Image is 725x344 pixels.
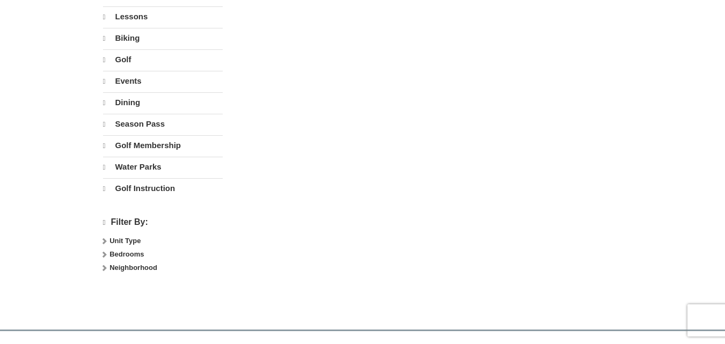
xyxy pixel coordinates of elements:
[103,28,223,48] a: Biking
[109,250,144,258] strong: Bedrooms
[103,157,223,177] a: Water Parks
[103,49,223,70] a: Golf
[103,135,223,156] a: Golf Membership
[103,92,223,113] a: Dining
[103,71,223,91] a: Events
[103,178,223,199] a: Golf Instruction
[103,6,223,27] a: Lessons
[103,217,223,228] h4: Filter By:
[103,114,223,134] a: Season Pass
[109,237,141,245] strong: Unit Type
[109,264,157,272] strong: Neighborhood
